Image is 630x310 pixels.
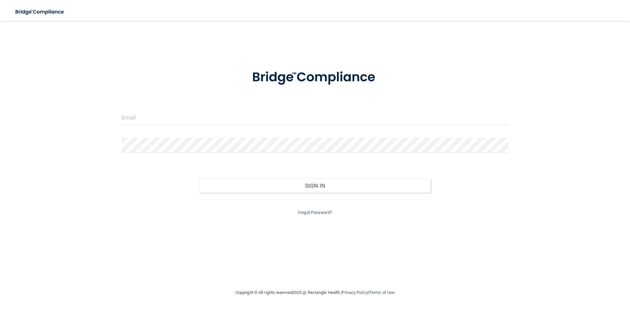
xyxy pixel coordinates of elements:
[342,290,368,295] a: Privacy Policy
[369,290,394,295] a: Terms of Use
[122,110,508,125] input: Email
[298,210,332,215] a: Forgot Password?
[195,282,435,303] div: Copyright © All rights reserved 2025 @ Rectangle Health | |
[10,5,70,19] img: bridge_compliance_login_screen.278c3ca4.svg
[239,60,391,94] img: bridge_compliance_login_screen.278c3ca4.svg
[199,178,431,193] button: Sign In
